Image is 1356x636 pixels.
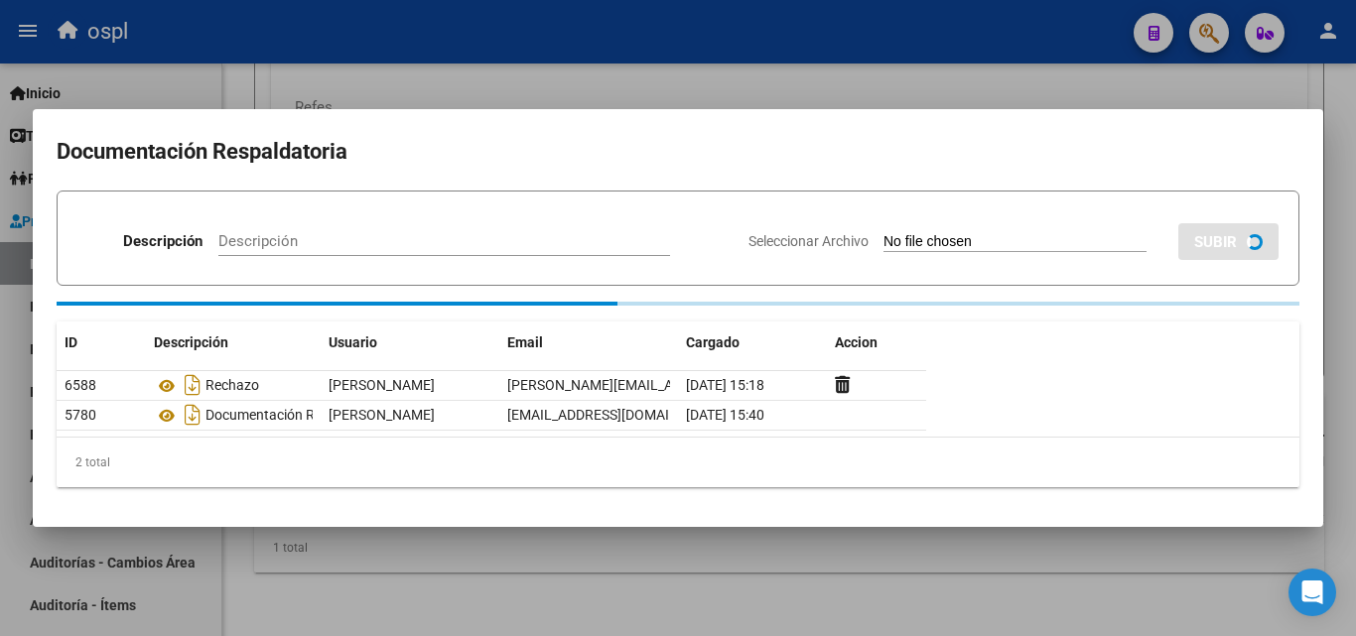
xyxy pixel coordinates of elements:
[1194,233,1237,251] span: SUBIR
[146,321,321,364] datatable-header-cell: Descripción
[180,369,205,401] i: Descargar documento
[686,407,764,423] span: [DATE] 15:40
[835,334,878,350] span: Accion
[507,377,834,393] span: [PERSON_NAME][EMAIL_ADDRESS][DOMAIN_NAME]
[123,230,203,253] p: Descripción
[154,334,228,350] span: Descripción
[65,407,96,423] span: 5780
[507,407,728,423] span: [EMAIL_ADDRESS][DOMAIN_NAME]
[1288,569,1336,616] div: Open Intercom Messenger
[686,334,740,350] span: Cargado
[329,407,435,423] span: [PERSON_NAME]
[686,377,764,393] span: [DATE] 15:18
[329,377,435,393] span: [PERSON_NAME]
[57,321,146,364] datatable-header-cell: ID
[57,133,1299,171] h2: Documentación Respaldatoria
[1178,223,1279,260] button: SUBIR
[154,369,313,401] div: Rechazo
[180,399,205,431] i: Descargar documento
[507,334,543,350] span: Email
[65,377,96,393] span: 6588
[499,321,678,364] datatable-header-cell: Email
[748,233,869,249] span: Seleccionar Archivo
[321,321,499,364] datatable-header-cell: Usuario
[65,334,77,350] span: ID
[827,321,926,364] datatable-header-cell: Accion
[678,321,827,364] datatable-header-cell: Cargado
[154,399,313,431] div: Documentación Respaldatoria.
[57,438,1299,487] div: 2 total
[329,334,377,350] span: Usuario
